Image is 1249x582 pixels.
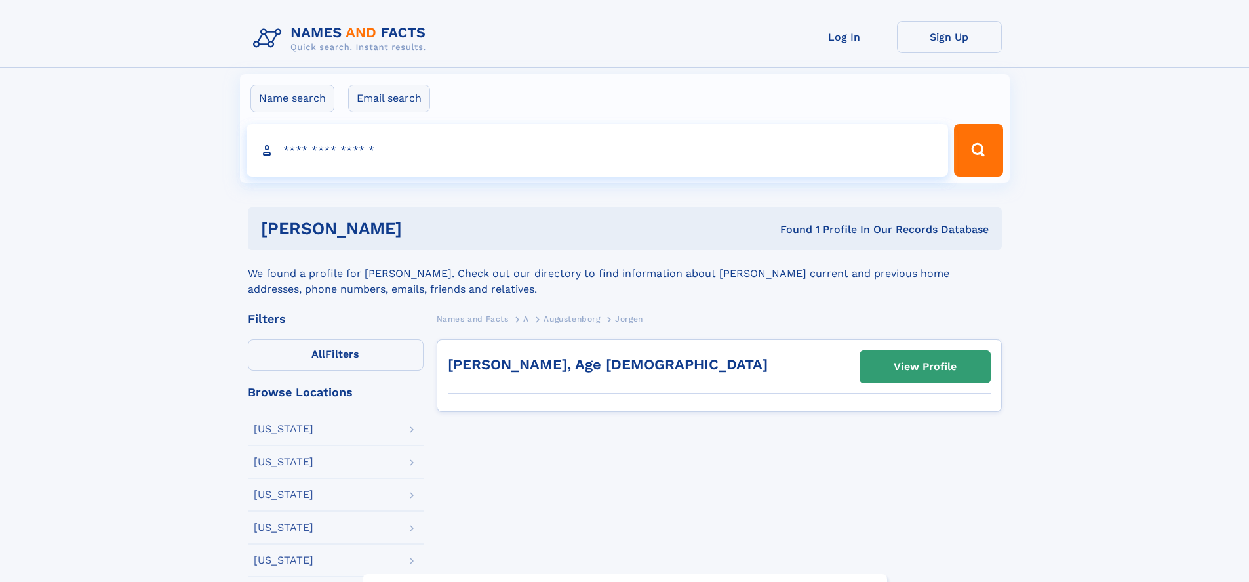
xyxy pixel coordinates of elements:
label: Filters [248,339,424,371]
div: [US_STATE] [254,555,313,566]
h1: [PERSON_NAME] [261,220,591,237]
a: View Profile [860,351,990,383]
span: All [311,348,325,360]
div: [US_STATE] [254,457,313,467]
div: Found 1 Profile In Our Records Database [591,222,989,237]
div: [US_STATE] [254,522,313,533]
a: [PERSON_NAME], Age [DEMOGRAPHIC_DATA] [448,356,768,373]
span: Jorgen [615,314,643,323]
label: Name search [250,85,334,112]
span: Augustenborg [544,314,600,323]
div: We found a profile for [PERSON_NAME]. Check out our directory to find information about [PERSON_N... [248,250,1002,297]
div: [US_STATE] [254,424,313,434]
a: Augustenborg [544,310,600,327]
input: search input [247,124,949,177]
div: Filters [248,313,424,325]
a: Log In [792,21,897,53]
a: Sign Up [897,21,1002,53]
div: [US_STATE] [254,489,313,500]
a: Names and Facts [437,310,509,327]
img: Logo Names and Facts [248,21,437,56]
a: A [523,310,529,327]
div: Browse Locations [248,386,424,398]
button: Search Button [954,124,1002,177]
label: Email search [348,85,430,112]
div: View Profile [894,352,957,382]
span: A [523,314,529,323]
